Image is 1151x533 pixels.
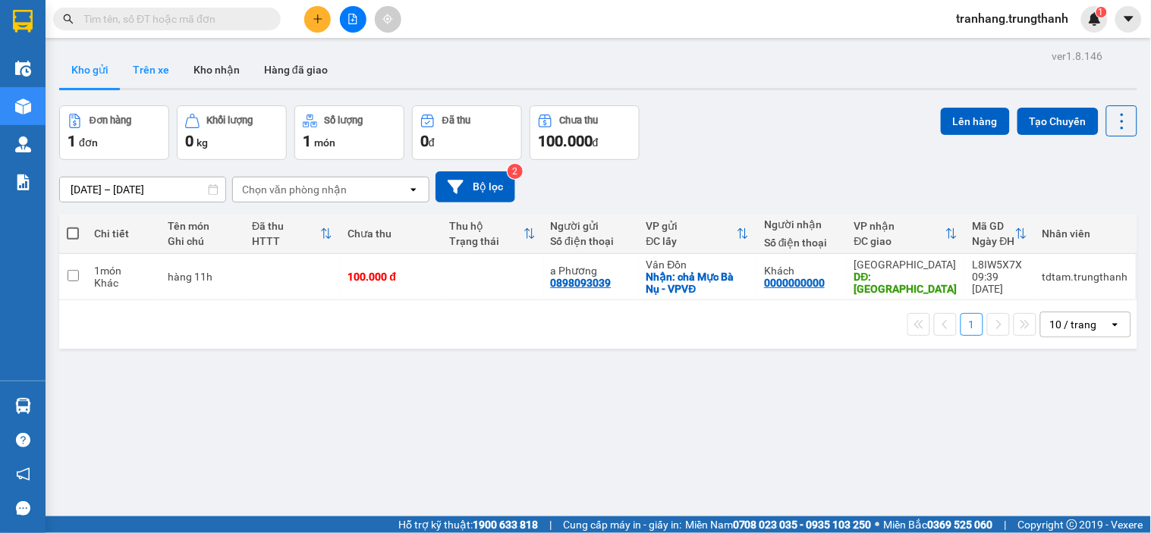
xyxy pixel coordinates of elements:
div: Ghi chú [168,235,237,247]
div: Khác [94,277,153,289]
span: ⚪️ [876,522,880,528]
div: Số điện thoại [551,235,631,247]
span: question-circle [16,433,30,447]
div: L8IW5X7X [973,259,1027,271]
div: Đã thu [252,220,320,232]
span: tranhang.trungthanh [945,9,1081,28]
span: message [16,501,30,516]
button: file-add [340,6,366,33]
span: kg [197,136,208,149]
span: | [549,516,552,533]
div: Ngày ĐH [973,235,1015,247]
div: VP nhận [854,220,945,232]
div: [GEOGRAPHIC_DATA] [854,259,958,271]
button: Đơn hàng1đơn [59,105,169,160]
sup: 1 [1096,7,1107,17]
span: file-add [348,14,358,24]
span: Hỗ trợ kỹ thuật: [398,516,538,533]
div: 0898093039 [551,277,612,289]
span: 100.000 [538,132,593,150]
div: 0000000000 [764,277,825,289]
span: plus [313,14,323,24]
button: Kho gửi [59,52,121,88]
div: ĐC giao [854,235,945,247]
div: Vân Đồn [646,259,750,271]
span: đ [429,136,435,149]
div: ver 1.8.146 [1052,48,1103,64]
div: Trạng thái [449,235,524,247]
th: Toggle SortBy [244,214,340,254]
span: 1 [68,132,76,150]
sup: 2 [508,164,523,179]
div: hàng 11h [168,271,237,283]
div: Nhân viên [1043,227,1128,240]
div: Chưa thu [348,227,434,240]
button: Chưa thu100.000đ [530,105,640,160]
div: Người gửi [551,220,631,232]
img: warehouse-icon [15,61,31,77]
svg: open [1109,318,1121,331]
img: warehouse-icon [15,398,31,414]
button: caret-down [1115,6,1142,33]
div: Thu hộ [449,220,524,232]
span: 0 [185,132,193,150]
div: Người nhận [764,218,839,230]
th: Toggle SortBy [965,214,1035,254]
span: món [314,136,335,149]
div: Chi tiết [94,227,153,240]
div: Khách [764,265,839,277]
div: Số điện thoại [764,237,839,249]
button: Hàng đã giao [252,52,340,88]
button: plus [304,6,331,33]
span: notification [16,467,30,481]
div: Tên món [168,220,237,232]
div: Khối lượng [207,115,253,126]
input: Select a date range. [60,177,225,202]
button: Kho nhận [181,52,252,88]
img: logo-vxr [13,10,33,33]
th: Toggle SortBy [639,214,757,254]
th: Toggle SortBy [442,214,543,254]
div: 10 / trang [1050,317,1097,332]
div: 1 món [94,265,153,277]
div: DĐ: Hà Nội [854,271,958,295]
div: tdtam.trungthanh [1043,271,1128,283]
button: Tạo Chuyến [1017,108,1099,135]
span: Miền Bắc [884,516,993,533]
img: solution-icon [15,174,31,190]
div: Chọn văn phòng nhận [242,182,347,197]
strong: 0369 525 060 [928,519,993,531]
div: Nhận: chả Mực Bà Nụ - VPVĐ [646,271,750,295]
span: đ [593,136,599,149]
button: Đã thu0đ [412,105,522,160]
span: | [1005,516,1007,533]
img: warehouse-icon [15,136,31,152]
th: Toggle SortBy [847,214,965,254]
div: Đã thu [442,115,470,126]
div: HTTT [252,235,320,247]
svg: open [407,183,420,196]
img: icon-new-feature [1088,12,1102,26]
span: copyright [1067,519,1077,530]
button: Bộ lọc [436,171,515,202]
div: VP gửi [646,220,737,232]
div: a Phương [551,265,631,277]
span: đơn [79,136,98,149]
span: caret-down [1122,12,1136,26]
span: Miền Nam [685,516,872,533]
div: Số lượng [325,115,363,126]
img: warehouse-icon [15,99,31,114]
button: Lên hàng [941,108,1010,135]
span: 1 [303,132,311,150]
div: ĐC lấy [646,235,737,247]
div: 09:39 [DATE] [973,271,1027,295]
strong: 1900 633 818 [473,519,538,531]
div: 100.000 đ [348,271,434,283]
div: Mã GD [973,220,1015,232]
span: Cung cấp máy in - giấy in: [563,516,681,533]
span: 1 [1099,7,1104,17]
div: Chưa thu [560,115,599,126]
span: search [63,14,74,24]
div: Đơn hàng [90,115,131,126]
button: 1 [961,313,983,336]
